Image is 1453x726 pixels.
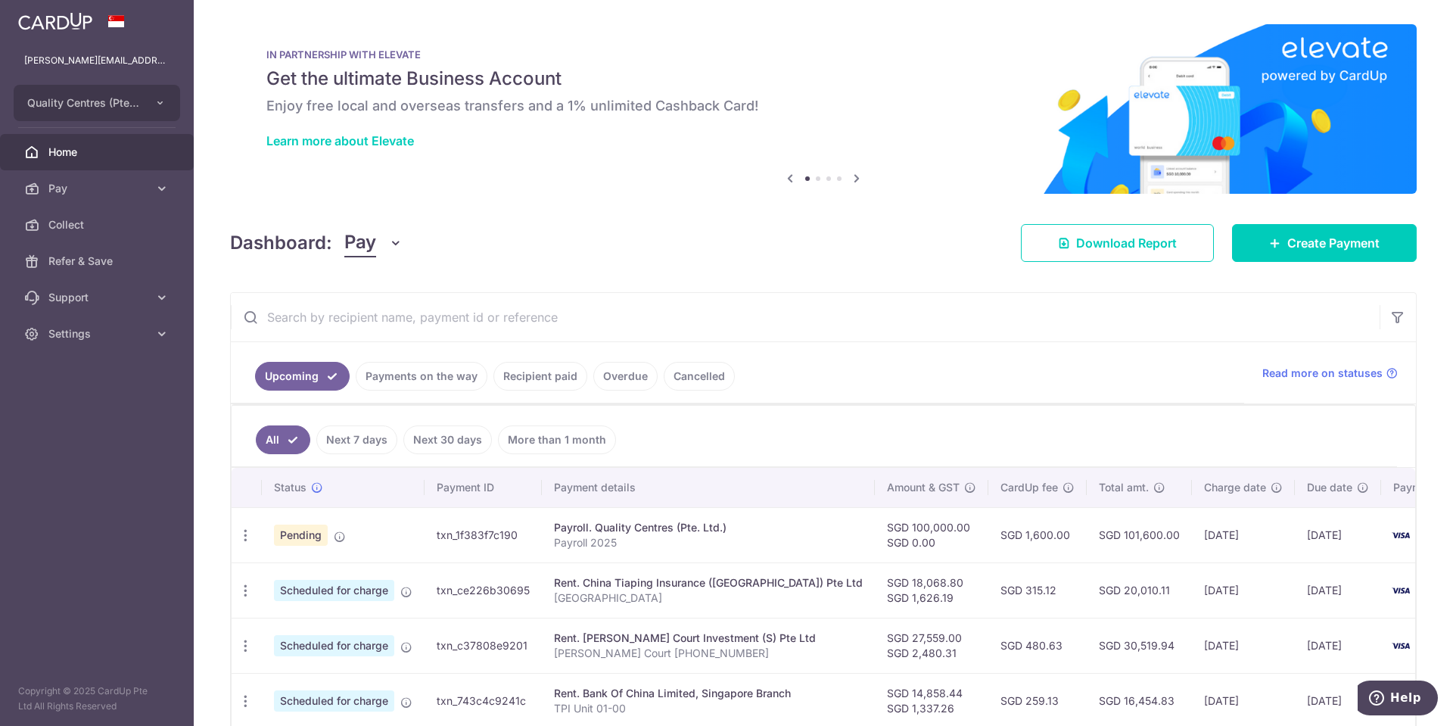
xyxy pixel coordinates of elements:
span: Settings [48,326,148,341]
a: Download Report [1021,224,1214,262]
div: Rent. Bank Of China Limited, Singapore Branch [554,686,863,701]
a: More than 1 month [498,425,616,454]
span: Pending [274,525,328,546]
p: Payroll 2025 [554,535,863,550]
img: Bank Card [1386,526,1416,544]
td: txn_c37808e9201 [425,618,542,673]
td: SGD 18,068.80 SGD 1,626.19 [875,562,988,618]
span: Support [48,290,148,305]
a: Recipient paid [493,362,587,391]
input: Search by recipient name, payment id or reference [231,293,1380,341]
span: Total amt. [1099,480,1149,495]
td: txn_1f383f7c190 [425,507,542,562]
img: CardUp [18,12,92,30]
div: Payroll. Quality Centres (Pte. Ltd.) [554,520,863,535]
td: SGD 1,600.00 [988,507,1087,562]
h5: Get the ultimate Business Account [266,67,1380,91]
td: [DATE] [1295,562,1381,618]
span: CardUp fee [1000,480,1058,495]
span: Collect [48,217,148,232]
span: Status [274,480,306,495]
p: IN PARTNERSHIP WITH ELEVATE [266,48,1380,61]
a: Upcoming [255,362,350,391]
a: Payments on the way [356,362,487,391]
a: Overdue [593,362,658,391]
p: [PERSON_NAME][EMAIL_ADDRESS][DOMAIN_NAME] [24,53,170,68]
span: Due date [1307,480,1352,495]
span: Pay [48,181,148,196]
td: SGD 100,000.00 SGD 0.00 [875,507,988,562]
span: Home [48,145,148,160]
p: [GEOGRAPHIC_DATA] [554,590,863,606]
td: SGD 27,559.00 SGD 2,480.31 [875,618,988,673]
span: Scheduled for charge [274,580,394,601]
img: Renovation banner [230,24,1417,194]
a: Create Payment [1232,224,1417,262]
span: Quality Centres (Pte. Ltd.) [27,95,139,111]
td: SGD 480.63 [988,618,1087,673]
div: Rent. China Tiaping Insurance ([GEOGRAPHIC_DATA]) Pte Ltd [554,575,863,590]
button: Quality Centres (Pte. Ltd.) [14,85,180,121]
img: Bank Card [1386,581,1416,600]
span: Pay [344,229,376,257]
span: Amount & GST [887,480,960,495]
td: [DATE] [1295,618,1381,673]
td: [DATE] [1295,507,1381,562]
img: Bank Card [1386,637,1416,655]
div: Rent. [PERSON_NAME] Court Investment (S) Pte Ltd [554,631,863,646]
td: txn_ce226b30695 [425,562,542,618]
span: Refer & Save [48,254,148,269]
a: Cancelled [664,362,735,391]
span: Scheduled for charge [274,690,394,712]
a: All [256,425,310,454]
h4: Dashboard: [230,229,332,257]
span: Download Report [1076,234,1177,252]
a: Read more on statuses [1262,366,1398,381]
iframe: Opens a widget where you can find more information [1358,681,1438,718]
button: Pay [344,229,403,257]
td: SGD 315.12 [988,562,1087,618]
th: Payment details [542,468,875,507]
td: SGD 30,519.94 [1087,618,1192,673]
a: Next 30 days [403,425,492,454]
td: SGD 101,600.00 [1087,507,1192,562]
a: Next 7 days [316,425,397,454]
h6: Enjoy free local and overseas transfers and a 1% unlimited Cashback Card! [266,97,1380,115]
span: Create Payment [1287,234,1380,252]
th: Payment ID [425,468,542,507]
span: Charge date [1204,480,1266,495]
td: [DATE] [1192,562,1295,618]
span: Scheduled for charge [274,635,394,656]
span: Read more on statuses [1262,366,1383,381]
td: [DATE] [1192,507,1295,562]
td: SGD 20,010.11 [1087,562,1192,618]
td: [DATE] [1192,618,1295,673]
p: TPI Unit 01-00 [554,701,863,716]
a: Learn more about Elevate [266,133,414,148]
p: [PERSON_NAME] Court [PHONE_NUMBER] [554,646,863,661]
